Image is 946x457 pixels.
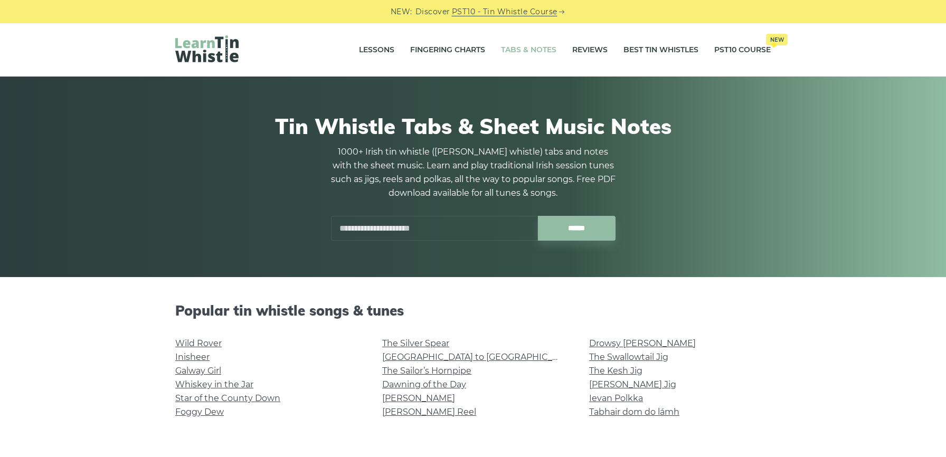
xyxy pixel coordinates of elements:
a: Galway Girl [175,366,221,376]
a: Foggy Dew [175,407,224,417]
a: [PERSON_NAME] Jig [589,379,676,389]
a: Whiskey in the Jar [175,379,253,389]
p: 1000+ Irish tin whistle ([PERSON_NAME] whistle) tabs and notes with the sheet music. Learn and pl... [330,145,616,200]
a: [PERSON_NAME] [382,393,455,403]
span: New [766,34,788,45]
a: Ievan Polkka [589,393,643,403]
a: The Sailor’s Hornpipe [382,366,471,376]
a: Best Tin Whistles [623,37,698,63]
h2: Popular tin whistle songs & tunes [175,302,771,319]
a: The Silver Spear [382,338,449,348]
a: The Kesh Jig [589,366,642,376]
h1: Tin Whistle Tabs & Sheet Music Notes [175,113,771,139]
a: Lessons [359,37,394,63]
a: Dawning of the Day [382,379,466,389]
a: Drowsy [PERSON_NAME] [589,338,696,348]
a: Inisheer [175,352,210,362]
a: The Swallowtail Jig [589,352,668,362]
a: Fingering Charts [410,37,485,63]
a: PST10 CourseNew [714,37,771,63]
a: Star of the County Down [175,393,280,403]
a: Wild Rover [175,338,222,348]
img: LearnTinWhistle.com [175,35,239,62]
a: [GEOGRAPHIC_DATA] to [GEOGRAPHIC_DATA] [382,352,577,362]
a: Tabhair dom do lámh [589,407,679,417]
a: Reviews [572,37,608,63]
a: Tabs & Notes [501,37,556,63]
a: [PERSON_NAME] Reel [382,407,476,417]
